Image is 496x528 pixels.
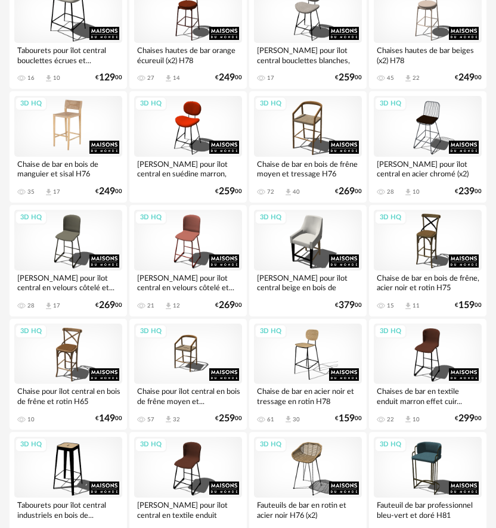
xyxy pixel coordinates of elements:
span: Download icon [44,188,53,197]
div: Fauteuil de bar professionnel bleu-vert et doré H81 [374,498,482,521]
div: 17 [53,188,60,195]
div: € 00 [455,74,482,82]
div: 10 [53,74,60,82]
div: [PERSON_NAME] pour îlot central en velours côtelé et... [14,271,122,294]
span: 149 [99,415,115,423]
div: Tabourets pour îlot central industriels en bois de... [14,498,122,521]
span: 259 [219,415,235,423]
div: Fauteuils de bar en rotin et acier noir H76 (x2) [254,498,362,521]
a: 3D HQ [PERSON_NAME] pour îlot central en suédine marron, bois... €25900 [129,91,247,203]
div: 14 [173,74,180,82]
div: 30 [293,416,300,423]
div: € 00 [455,415,482,423]
span: 129 [99,74,115,82]
div: € 00 [335,302,362,309]
div: € 00 [215,188,242,195]
div: [PERSON_NAME] pour îlot central en acier chromé (x2) H65 [374,157,482,181]
span: Download icon [284,188,293,197]
a: 3D HQ Chaise de bar en acier noir et tressage en rotin H78 61 Download icon 30 €15900 [249,319,367,430]
span: 299 [458,415,475,423]
span: 159 [458,302,475,309]
div: 45 [387,74,394,82]
div: 22 [387,416,394,423]
div: Chaise de bar en bois de manguier et sisal H76 [14,157,122,181]
span: Download icon [44,74,53,83]
div: 10 [27,416,35,423]
div: 3D HQ [255,97,287,111]
a: 3D HQ Chaise pour îlot central en bois de frêne et rotin H65 10 €14900 [10,319,127,430]
div: Chaise pour îlot central en bois de frêne moyen et... [134,384,242,408]
div: 61 [267,416,274,423]
div: [PERSON_NAME] pour îlot central en suédine marron, bois... [134,157,242,181]
a: 3D HQ [PERSON_NAME] pour îlot central en velours côtelé et... 21 Download icon 12 €26900 [129,205,247,316]
div: 15 [387,302,394,309]
div: 28 [27,302,35,309]
div: € 00 [215,415,242,423]
div: 3D HQ [374,437,407,452]
div: 17 [53,302,60,309]
div: 72 [267,188,274,195]
div: Chaises de bar en textile enduit marron effet cuir... [374,384,482,408]
div: 3D HQ [374,324,407,339]
div: [PERSON_NAME] pour îlot central en textile enduit marron... [134,498,242,521]
div: 3D HQ [15,210,47,225]
div: Chaise de bar en bois de frêne moyen et tressage H76 [254,157,362,181]
div: Chaises hautes de bar beiges (x2) H78 [374,43,482,67]
div: [PERSON_NAME] pour îlot central beige en bois de peuplier... [254,271,362,294]
span: 159 [339,415,355,423]
div: 32 [173,416,180,423]
div: Chaise de bar en bois de frêne, acier noir et rotin H75 [374,271,482,294]
div: € 00 [95,302,122,309]
div: 3D HQ [15,437,47,452]
div: € 00 [335,74,362,82]
div: Chaises hautes de bar orange écureuil (x2) H78 [134,43,242,67]
span: 379 [339,302,355,309]
div: 17 [267,74,274,82]
div: € 00 [455,188,482,195]
span: 269 [339,188,355,195]
a: 3D HQ Chaises de bar en textile enduit marron effet cuir... 22 Download icon 10 €29900 [369,319,486,430]
span: Download icon [404,302,413,310]
span: Download icon [404,188,413,197]
div: 21 [147,302,154,309]
span: 249 [458,74,475,82]
div: 3D HQ [374,97,407,111]
span: Download icon [404,74,413,83]
span: 249 [99,188,115,195]
div: 3D HQ [135,324,167,339]
div: 40 [293,188,300,195]
span: 269 [99,302,115,309]
div: 3D HQ [255,437,287,452]
a: 3D HQ Chaise pour îlot central en bois de frêne moyen et... 57 Download icon 32 €25900 [129,319,247,430]
a: 3D HQ Chaise de bar en bois de frêne, acier noir et rotin H75 15 Download icon 11 €15900 [369,205,486,316]
div: 10 [413,416,420,423]
a: 3D HQ Chaise de bar en bois de manguier et sisal H76 35 Download icon 17 €24900 [10,91,127,203]
div: 11 [413,302,420,309]
div: [PERSON_NAME] pour îlot central bouclettes blanches, bois... [254,43,362,67]
span: 259 [219,188,235,195]
div: € 00 [335,188,362,195]
span: 259 [339,74,355,82]
div: € 00 [335,415,362,423]
div: € 00 [215,74,242,82]
div: € 00 [95,188,122,195]
div: Chaise pour îlot central en bois de frêne et rotin H65 [14,384,122,408]
div: € 00 [455,302,482,309]
div: € 00 [95,415,122,423]
div: 3D HQ [15,97,47,111]
div: 3D HQ [255,324,287,339]
span: 239 [458,188,475,195]
div: 35 [27,188,35,195]
span: Download icon [164,302,173,310]
div: 27 [147,74,154,82]
div: 3D HQ [135,97,167,111]
span: 249 [219,74,235,82]
div: [PERSON_NAME] pour îlot central en velours côtelé et... [134,271,242,294]
div: 22 [413,74,420,82]
span: Download icon [164,74,173,83]
a: 3D HQ [PERSON_NAME] pour îlot central en acier chromé (x2) H65 28 Download icon 10 €23900 [369,91,486,203]
span: Download icon [284,415,293,424]
span: 269 [219,302,235,309]
div: 3D HQ [135,210,167,225]
div: € 00 [215,302,242,309]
